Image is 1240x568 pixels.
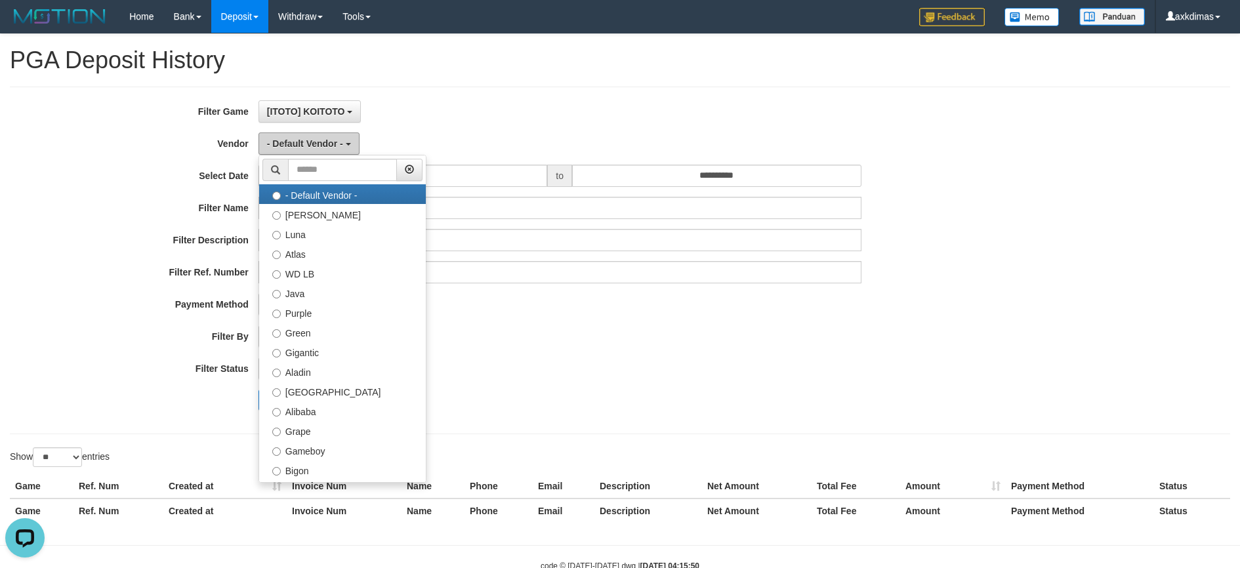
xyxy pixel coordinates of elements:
[259,381,426,401] label: [GEOGRAPHIC_DATA]
[533,498,594,523] th: Email
[272,349,281,357] input: Gigantic
[547,165,572,187] span: to
[272,251,281,259] input: Atlas
[259,440,426,460] label: Gameboy
[402,474,465,498] th: Name
[259,224,426,243] label: Luna
[702,498,812,523] th: Net Amount
[10,474,73,498] th: Game
[259,342,426,361] label: Gigantic
[1006,474,1154,498] th: Payment Method
[272,467,281,476] input: Bigon
[259,479,426,499] label: Allstar
[33,447,82,467] select: Showentries
[272,428,281,436] input: Grape
[272,192,281,200] input: - Default Vendor -
[900,474,1006,498] th: Amount
[465,498,533,523] th: Phone
[272,310,281,318] input: Purple
[272,211,281,220] input: [PERSON_NAME]
[272,329,281,338] input: Green
[594,474,702,498] th: Description
[10,447,110,467] label: Show entries
[272,270,281,279] input: WD LB
[272,388,281,397] input: [GEOGRAPHIC_DATA]
[163,498,287,523] th: Created at
[594,498,702,523] th: Description
[163,474,287,498] th: Created at
[812,474,900,498] th: Total Fee
[267,106,345,117] span: [ITOTO] KOITOTO
[900,498,1006,523] th: Amount
[259,401,426,420] label: Alibaba
[465,474,533,498] th: Phone
[259,243,426,263] label: Atlas
[10,498,73,523] th: Game
[10,7,110,26] img: MOTION_logo.png
[272,408,281,416] input: Alibaba
[259,263,426,283] label: WD LB
[272,369,281,377] input: Aladin
[1079,8,1145,26] img: panduan.png
[259,460,426,479] label: Bigon
[259,204,426,224] label: [PERSON_NAME]
[258,132,360,155] button: - Default Vendor -
[258,100,362,123] button: [ITOTO] KOITOTO
[1004,8,1060,26] img: Button%20Memo.svg
[1154,474,1230,498] th: Status
[919,8,985,26] img: Feedback.jpg
[259,184,426,204] label: - Default Vendor -
[1154,498,1230,523] th: Status
[259,322,426,342] label: Green
[259,420,426,440] label: Grape
[287,498,402,523] th: Invoice Num
[702,474,812,498] th: Net Amount
[402,498,465,523] th: Name
[272,447,281,456] input: Gameboy
[1006,498,1154,523] th: Payment Method
[259,361,426,381] label: Aladin
[73,498,163,523] th: Ref. Num
[272,290,281,298] input: Java
[267,138,343,149] span: - Default Vendor -
[812,498,900,523] th: Total Fee
[259,302,426,322] label: Purple
[533,474,594,498] th: Email
[5,5,45,45] button: Open LiveChat chat widget
[272,231,281,239] input: Luna
[10,47,1230,73] h1: PGA Deposit History
[287,474,402,498] th: Invoice Num
[259,283,426,302] label: Java
[73,474,163,498] th: Ref. Num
